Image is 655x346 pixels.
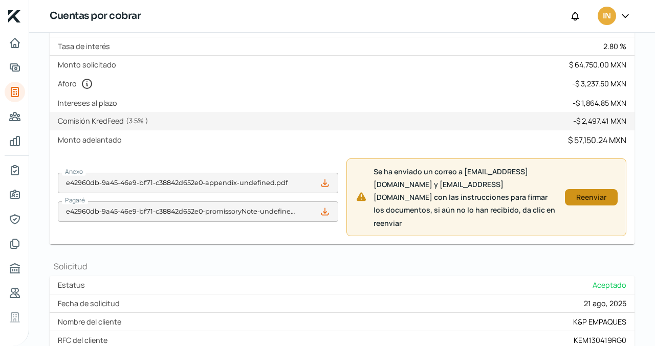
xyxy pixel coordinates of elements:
a: Referencias [5,283,25,303]
label: Aforo [58,78,97,90]
label: RFC del cliente [58,335,112,345]
div: - $ 2,497.41 MXN [573,116,626,126]
button: Reenviar [565,189,618,205]
h1: Cuentas por cobrar [50,9,141,24]
h1: Solicitud [50,261,635,272]
a: Buró de crédito [5,258,25,279]
a: Información general [5,184,25,205]
label: Comisión KredFeed [58,116,152,126]
span: ( 3.5 % ) [126,116,148,125]
div: KEM130419RG0 [574,335,626,345]
div: $ 64,750.00 MXN [569,60,626,70]
a: Mi contrato [5,160,25,180]
span: Aceptado [593,280,626,290]
span: IN [603,10,610,22]
a: Representantes [5,209,25,229]
div: K&P EMPAQUES [573,317,626,327]
span: Se ha enviado un correo a [EMAIL_ADDRESS][DOMAIN_NAME] y [EMAIL_ADDRESS][DOMAIN_NAME] con las ins... [374,165,557,229]
label: Monto solicitado [58,60,120,70]
label: Monto adelantado [58,135,126,145]
a: Inicio [5,33,25,53]
label: Nombre del cliente [58,317,125,327]
a: Documentos [5,234,25,254]
div: Reenviar [570,194,613,200]
a: Tus créditos [5,82,25,102]
a: Industria [5,307,25,328]
a: Mis finanzas [5,131,25,151]
a: Adelantar facturas [5,57,25,78]
div: 2.80 % [603,41,626,51]
div: 21 ago, 2025 [584,298,626,308]
a: Pago a proveedores [5,106,25,127]
div: - $ 1,864.85 MXN [573,98,626,108]
span: Anexo [65,167,83,176]
label: Tasa de interés [58,41,114,51]
span: Pagaré [65,196,85,204]
label: Estatus [58,280,89,290]
label: Intereses al plazo [58,98,121,108]
label: Fecha de solicitud [58,298,124,308]
div: $ 57,150.24 MXN [568,134,626,146]
div: - $ 3,237.50 MXN [572,79,626,88]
